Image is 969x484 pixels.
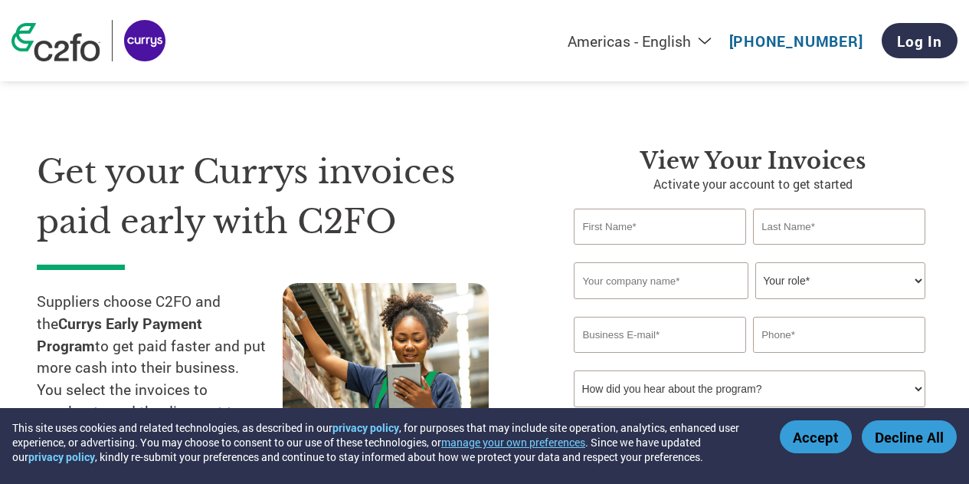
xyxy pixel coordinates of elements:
[574,262,748,299] input: Your company name*
[37,314,202,355] strong: Currys Early Payment Program
[753,317,925,353] input: Phone*
[574,246,745,256] div: Invalid first name or first name is too long
[574,147,932,175] h3: View Your Invoices
[753,354,925,364] div: Inavlid Phone Number
[441,435,585,449] button: manage your own preferences
[574,354,745,364] div: Inavlid Email Address
[283,283,489,434] img: supply chain worker
[332,420,399,435] a: privacy policy
[574,209,745,245] input: First Name*
[37,291,283,446] p: Suppliers choose C2FO and the to get paid faster and put more cash into their business. You selec...
[753,209,925,245] input: Last Name*
[882,23,958,58] a: Log In
[28,449,95,464] a: privacy policy
[862,420,957,453] button: Decline All
[780,420,852,453] button: Accept
[574,317,745,353] input: Invalid Email format
[729,31,863,51] a: [PHONE_NUMBER]
[124,20,165,61] img: Currys
[11,23,100,61] img: c2fo logo
[574,301,925,311] div: Invalid company name or company name is too long
[753,246,925,256] div: Invalid last name or last name is too long
[37,147,528,246] h1: Get your Currys invoices paid early with C2FO
[12,420,758,464] div: This site uses cookies and related technologies, as described in our , for purposes that may incl...
[755,262,925,299] select: Title/Role
[574,175,932,193] p: Activate your account to get started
